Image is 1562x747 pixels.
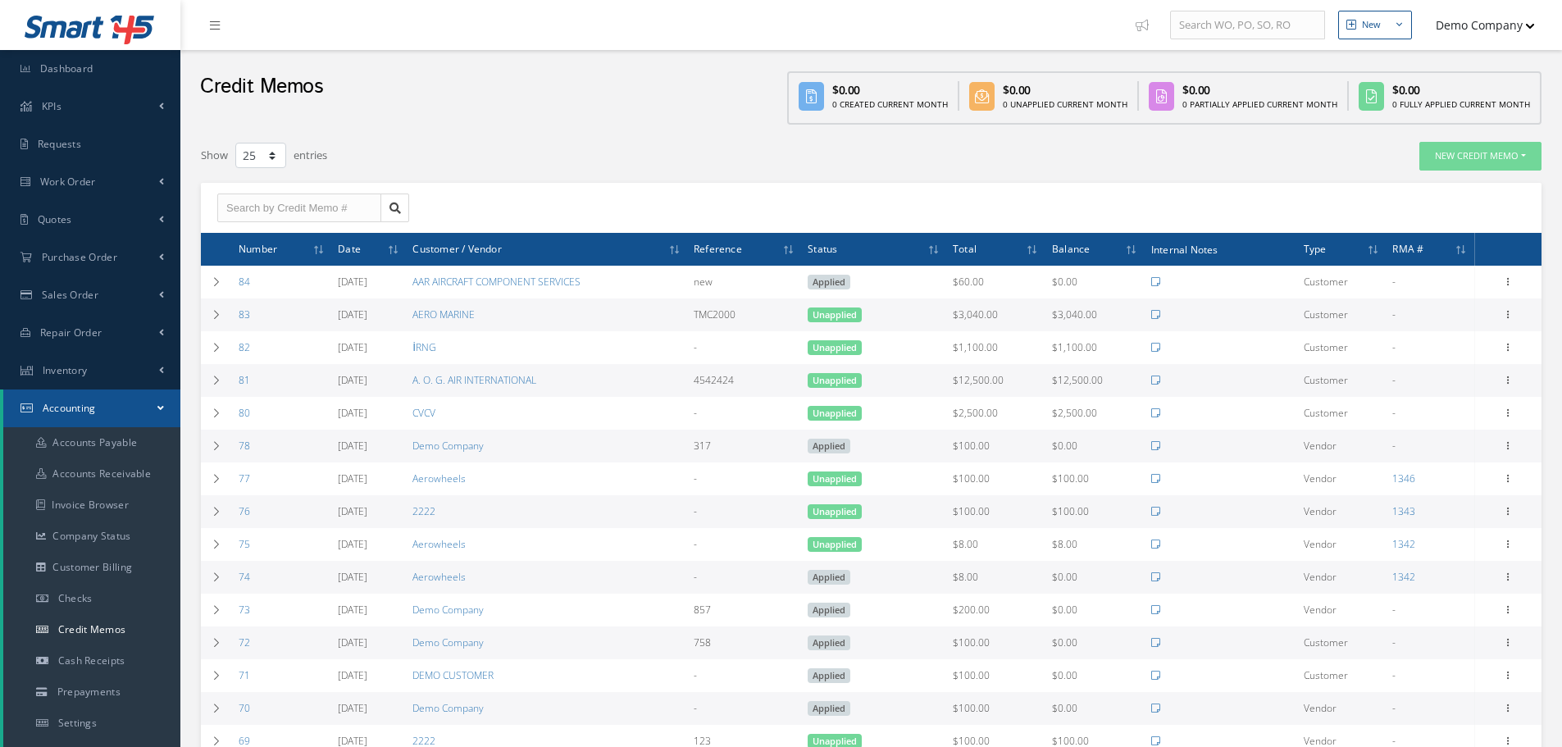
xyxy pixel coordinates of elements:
[3,427,180,458] a: Accounts Payable
[3,389,180,427] a: Accounting
[239,603,250,617] a: 73
[58,591,93,605] span: Checks
[1297,528,1387,561] td: Vendor
[1045,561,1145,594] td: $0.00
[3,521,180,552] a: Company Status
[331,298,406,331] td: [DATE]
[1297,397,1387,430] td: Customer
[687,692,801,725] td: -
[412,275,581,289] a: AAR AIRCRAFT COMPONENT SERVICES
[40,326,102,339] span: Repair Order
[687,364,801,397] td: 4542424
[1392,504,1415,518] a: 1343
[239,701,250,715] a: 70
[808,373,862,388] span: unapplied
[239,439,250,453] a: 78
[1045,266,1145,298] td: $0.00
[1297,298,1387,331] td: Customer
[1297,594,1387,626] td: Vendor
[412,471,466,485] a: Aerowheels
[1420,9,1535,41] button: Demo Company
[3,645,180,676] a: Cash Receipts
[412,635,484,649] a: Demo Company
[687,561,801,594] td: -
[412,603,484,617] a: Demo Company
[1392,668,1396,682] span: -
[331,430,406,462] td: [DATE]
[38,212,72,226] span: Quotes
[1297,462,1387,495] td: Vendor
[1392,81,1530,98] div: $0.00
[946,266,1045,298] td: $60.00
[687,528,801,561] td: -
[1003,81,1127,98] div: $0.00
[808,570,850,585] span: applied
[808,439,850,453] span: applied
[946,528,1045,561] td: $8.00
[1045,397,1145,430] td: $2,500.00
[239,406,250,420] a: 80
[239,307,250,321] a: 83
[687,397,801,430] td: -
[1003,98,1127,111] div: 0 Unapplied Current Month
[412,439,484,453] a: Demo Company
[331,561,406,594] td: [DATE]
[808,537,862,552] span: unapplied
[946,397,1045,430] td: $2,500.00
[1151,241,1218,257] span: Internal Notes
[3,490,180,521] a: Invoice Browser
[946,626,1045,659] td: $100.00
[412,373,536,387] a: A. O. G. AIR INTERNATIONAL
[331,462,406,495] td: [DATE]
[808,275,850,289] span: applied
[1392,603,1396,617] span: -
[694,240,742,256] span: Reference
[808,603,850,617] span: applied
[946,495,1045,528] td: $100.00
[808,668,850,683] span: applied
[687,594,801,626] td: 857
[1297,364,1387,397] td: Customer
[1392,471,1415,485] a: 1346
[1297,626,1387,659] td: Customer
[808,240,837,256] span: Status
[331,528,406,561] td: [DATE]
[294,141,327,164] label: entries
[239,373,250,387] a: 81
[1392,307,1396,321] span: -
[3,552,180,583] a: Customer Billing
[239,668,250,682] a: 71
[1045,626,1145,659] td: $0.00
[1052,240,1090,256] span: Balance
[1045,659,1145,692] td: $0.00
[1392,439,1396,453] span: -
[1182,98,1337,111] div: 0 Partially Applied Current Month
[331,331,406,364] td: [DATE]
[1045,430,1145,462] td: $0.00
[239,635,250,649] a: 72
[1392,373,1396,387] span: -
[808,340,862,355] span: unapplied
[58,716,97,730] span: Settings
[1362,18,1381,32] div: New
[412,570,466,584] a: Aerowheels
[40,61,93,75] span: Dashboard
[946,561,1045,594] td: $8.00
[331,594,406,626] td: [DATE]
[239,471,250,485] a: 77
[1297,266,1387,298] td: Customer
[1170,11,1325,40] input: Search WO, PO, SO, RO
[338,240,361,256] span: Date
[239,537,250,551] a: 75
[1419,142,1542,171] button: New Credit Memo
[1297,430,1387,462] td: Vendor
[1297,561,1387,594] td: Vendor
[1045,692,1145,725] td: $0.00
[412,701,484,715] a: Demo Company
[687,495,801,528] td: -
[200,75,323,99] h2: Credit Memos
[43,363,88,377] span: Inventory
[1392,406,1396,420] span: -
[946,692,1045,725] td: $100.00
[3,676,180,708] a: Prepayments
